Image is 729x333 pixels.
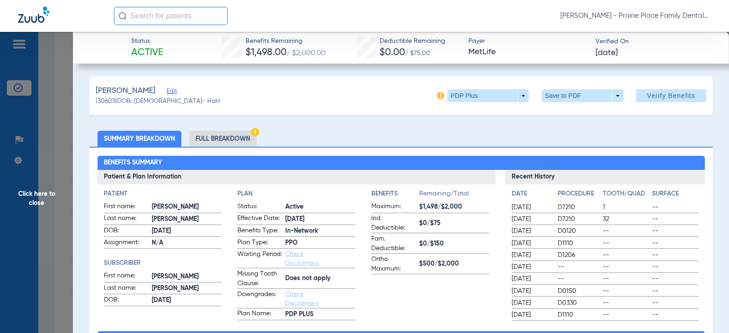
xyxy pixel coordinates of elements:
[237,269,282,288] span: Missing Tooth Clause:
[512,203,550,212] span: [DATE]
[104,226,149,237] span: DOB:
[104,271,149,282] span: First name:
[558,189,599,199] h4: Procedure
[237,250,282,268] span: Waiting Period:
[285,291,318,307] a: Check Disclaimers
[447,89,529,102] button: PDP Plus
[237,238,282,249] span: Plan Type:
[285,238,355,248] span: PPO
[652,189,698,199] h4: Surface
[558,239,599,248] span: D1110
[558,215,599,224] span: D7210
[237,290,282,308] span: Downgrades:
[603,251,649,260] span: --
[596,47,618,59] span: [DATE]
[98,156,705,170] h2: Benefits Summary
[285,202,355,212] span: Active
[636,89,706,102] button: Verify Benefits
[118,12,127,20] img: Search Icon
[152,238,222,248] span: N/A
[652,251,698,260] span: --
[98,170,496,184] h3: Patient & Plan Information
[437,92,444,99] img: info-icon
[512,274,550,283] span: [DATE]
[285,251,318,266] a: Check Disclaimers
[237,226,282,237] span: Benefits Type:
[542,89,623,102] button: Save to PDF
[285,310,355,319] span: PDP PLUS
[512,226,550,236] span: [DATE]
[558,203,599,212] span: D7210
[104,214,149,225] span: Last name:
[512,298,550,307] span: [DATE]
[104,283,149,294] span: Last name:
[652,310,698,319] span: --
[237,189,355,199] h4: Plan
[371,214,416,233] span: Ind. Deductible:
[104,202,149,213] span: First name:
[371,234,416,253] span: Fam. Deductible:
[468,36,587,46] span: Payer
[237,202,282,213] span: Status:
[603,298,649,307] span: --
[371,255,416,274] span: Ortho Maximum:
[98,131,181,147] li: Summary Breakdown
[167,88,175,97] span: Edit
[558,287,599,296] span: D0150
[152,202,222,212] span: [PERSON_NAME]
[419,259,489,269] span: $500/$2,000
[246,48,287,57] span: $1,498.00
[152,226,222,236] span: [DATE]
[603,203,649,212] span: 1
[652,215,698,224] span: --
[237,214,282,225] span: Effective Date:
[558,262,599,272] span: --
[512,215,550,224] span: [DATE]
[104,189,222,199] h4: Patient
[596,37,714,46] span: Verified On
[18,7,50,23] img: Zuub Logo
[603,239,649,248] span: --
[285,215,355,224] span: [DATE]
[104,258,222,268] h4: Subscriber
[558,226,599,236] span: D0120
[652,189,698,202] app-breakdown-title: Surface
[560,11,711,20] span: [PERSON_NAME] - Prairie Place Family Dental
[558,251,599,260] span: D1206
[114,7,228,25] input: Search for patients
[652,262,698,272] span: --
[405,50,430,56] span: / $75.00
[512,239,550,248] span: [DATE]
[287,50,326,57] span: / $2,000.00
[371,189,419,202] app-breakdown-title: Benefits
[603,215,649,224] span: 32
[603,287,649,296] span: --
[603,189,649,199] h4: Tooth/Quad
[96,85,155,97] span: [PERSON_NAME]
[652,287,698,296] span: --
[152,215,222,224] span: [PERSON_NAME]
[104,238,149,249] span: Assignment:
[152,272,222,282] span: [PERSON_NAME]
[251,128,259,136] img: Hazard
[652,239,698,248] span: --
[603,189,649,202] app-breakdown-title: Tooth/Quad
[237,309,282,320] span: Plan Name:
[603,226,649,236] span: --
[96,97,220,106] span: (30603) DOB: [DEMOGRAPHIC_DATA] - HoH
[104,295,149,306] span: DOB:
[419,239,489,249] span: $0/$150
[512,189,550,202] app-breakdown-title: Date
[512,287,550,296] span: [DATE]
[246,36,326,46] span: Benefits Remaining
[152,296,222,305] span: [DATE]
[419,202,489,212] span: $1,498/$2,000
[652,226,698,236] span: --
[652,298,698,307] span: --
[512,189,550,199] h4: Date
[505,170,704,184] h3: Recent History
[558,298,599,307] span: D0330
[371,202,416,213] span: Maximum:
